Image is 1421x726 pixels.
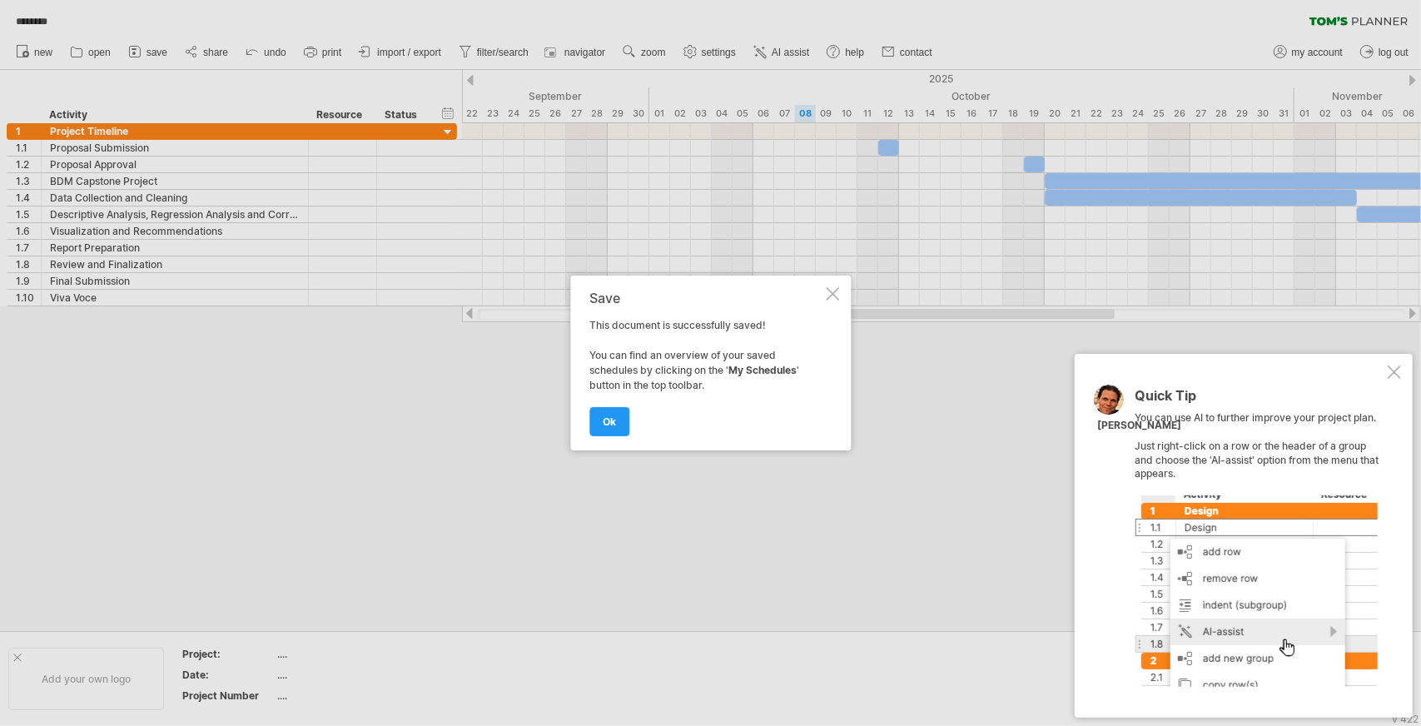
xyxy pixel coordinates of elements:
[1097,419,1181,433] div: [PERSON_NAME]
[589,407,629,436] a: ok
[1135,389,1384,687] div: You can use AI to further improve your project plan. Just right-click on a row or the header of a...
[603,415,616,428] span: ok
[1135,389,1384,411] div: Quick Tip
[728,364,797,376] strong: My Schedules
[589,291,822,306] div: Save
[589,291,822,435] div: This document is successfully saved! You can find an overview of your saved schedules by clicking...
